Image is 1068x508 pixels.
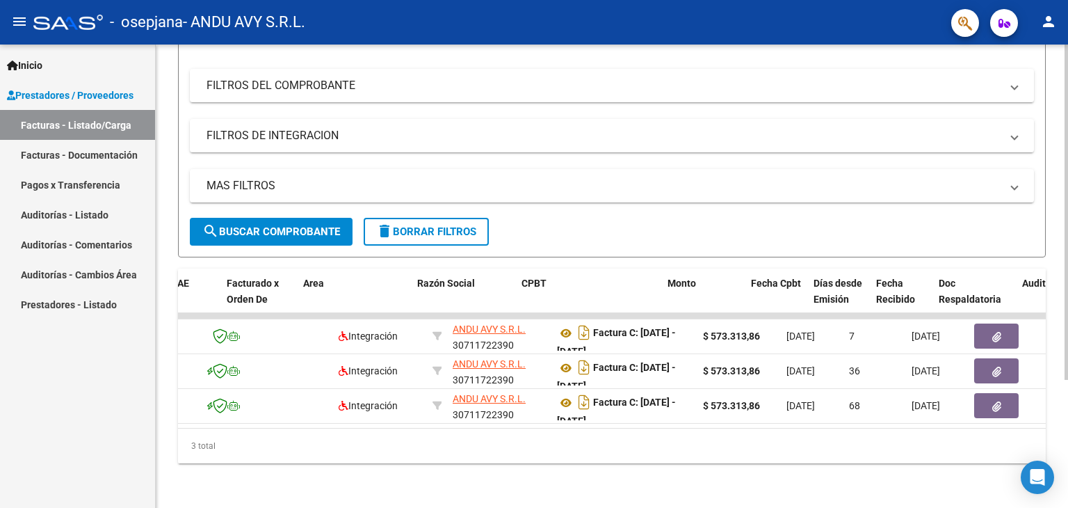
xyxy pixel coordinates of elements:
span: Integración [339,365,398,376]
span: [DATE] [786,365,815,376]
strong: Factura C: [DATE] - [DATE] [557,397,676,427]
mat-expansion-panel-header: FILTROS DE INTEGRACION [190,119,1034,152]
span: [DATE] [786,331,815,342]
mat-icon: person [1040,13,1057,30]
span: Borrar Filtros [376,225,476,238]
span: - osepjana [110,7,183,38]
mat-expansion-panel-header: MAS FILTROS [190,169,1034,203]
button: Borrar Filtros [364,218,489,246]
datatable-header-cell: Fecha Cpbt [745,269,808,330]
span: Facturado x Orden De [227,278,279,305]
span: [DATE] [786,400,815,411]
span: Inicio [7,58,42,73]
datatable-header-cell: Días desde Emisión [808,269,871,330]
span: Monto [667,278,696,289]
datatable-header-cell: Monto [662,269,745,330]
span: 7 [849,331,855,342]
i: Descargar documento [575,356,593,379]
datatable-header-cell: Facturado x Orden De [221,269,298,330]
span: [DATE] [912,400,940,411]
span: Razón Social [417,278,475,289]
span: - ANDU AVY S.R.L. [183,7,305,38]
div: Open Intercom Messenger [1021,461,1054,494]
span: Auditoria [1022,278,1063,289]
mat-panel-title: FILTROS DEL COMPROBANTE [207,78,1001,93]
div: 3 total [178,429,1046,463]
div: 30711722390 [453,322,546,351]
datatable-header-cell: Doc Respaldatoria [933,269,1017,330]
mat-expansion-panel-header: FILTROS DEL COMPROBANTE [190,69,1034,102]
span: Buscar Comprobante [202,225,340,238]
span: Doc Respaldatoria [939,278,1001,305]
mat-icon: search [202,223,219,239]
span: ANDU AVY S.R.L. [453,393,526,404]
span: Integración [339,400,398,411]
strong: $ 573.313,86 [703,365,760,376]
mat-icon: menu [11,13,28,30]
mat-panel-title: MAS FILTROS [207,178,1001,193]
span: 36 [849,365,860,376]
span: Prestadores / Proveedores [7,88,133,103]
strong: Factura C: [DATE] - [DATE] [557,363,676,392]
mat-panel-title: FILTROS DE INTEGRACION [207,128,1001,143]
datatable-header-cell: Razón Social [412,269,516,330]
span: Integración [339,331,398,342]
span: ANDU AVY S.R.L. [453,324,526,335]
span: [DATE] [912,331,940,342]
i: Descargar documento [575,322,593,344]
span: CAE [171,278,189,289]
strong: $ 573.313,86 [703,331,760,342]
span: Area [303,278,324,289]
button: Buscar Comprobante [190,218,353,246]
datatable-header-cell: CAE [165,269,221,330]
strong: Factura C: [DATE] - [DATE] [557,328,676,358]
span: Días desde Emisión [814,278,862,305]
span: 68 [849,400,860,411]
strong: $ 573.313,86 [703,400,760,411]
span: Fecha Cpbt [751,278,801,289]
span: ANDU AVY S.R.L. [453,358,526,370]
mat-icon: delete [376,223,393,239]
datatable-header-cell: Fecha Recibido [871,269,933,330]
div: 30711722390 [453,356,546,386]
datatable-header-cell: CPBT [516,269,662,330]
div: 30711722390 [453,391,546,420]
span: Fecha Recibido [876,278,915,305]
datatable-header-cell: Area [298,269,391,330]
span: [DATE] [912,365,940,376]
i: Descargar documento [575,391,593,413]
span: CPBT [521,278,547,289]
